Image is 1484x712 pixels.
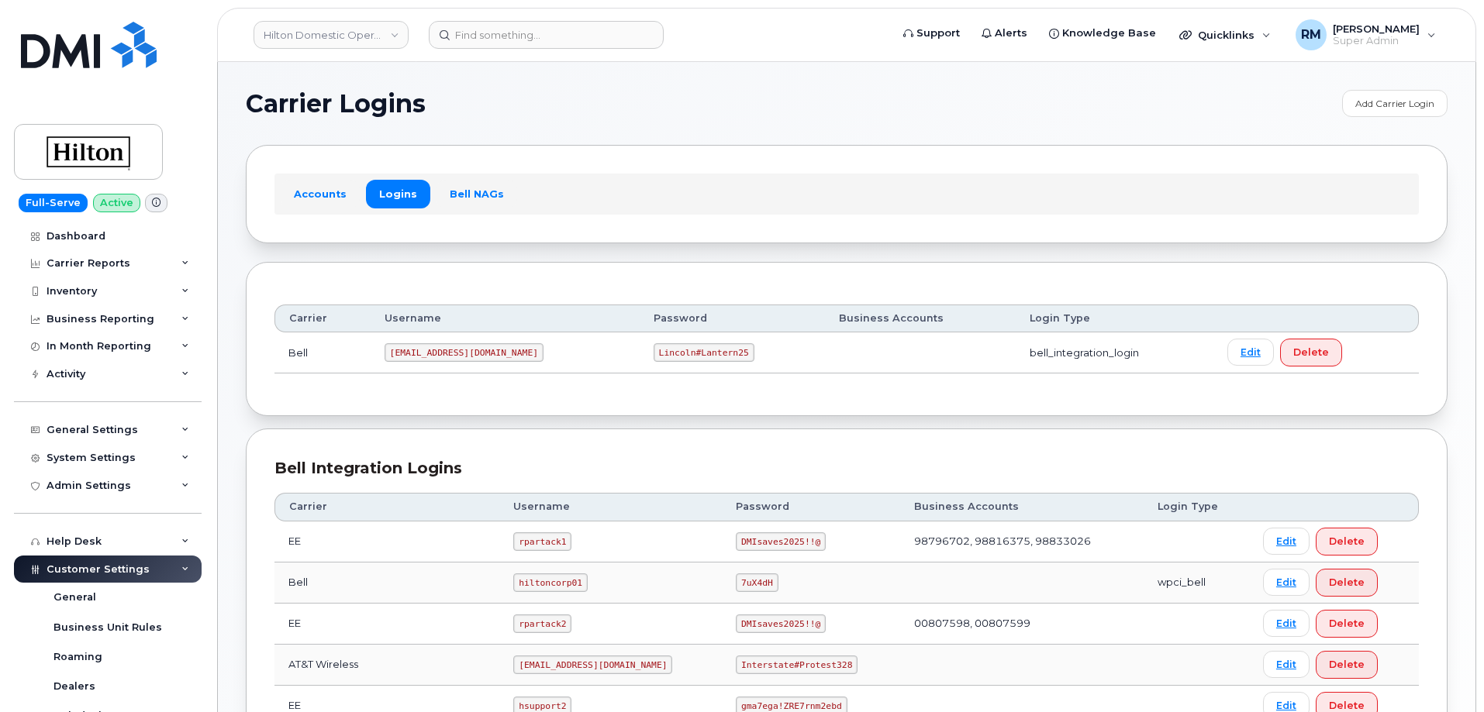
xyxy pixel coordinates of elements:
[274,521,499,562] td: EE
[1316,528,1378,555] button: Delete
[1329,575,1365,590] span: Delete
[1144,562,1249,604] td: wpci_bell
[736,655,858,674] code: Interstate#Protest328
[1316,651,1378,679] button: Delete
[281,180,360,208] a: Accounts
[499,493,722,521] th: Username
[513,614,571,633] code: rpartack2
[513,573,587,592] code: hiltoncorp01
[736,573,778,592] code: 7uX4dH
[1016,332,1213,373] td: bell_integration_login
[274,332,371,373] td: Bell
[274,645,499,686] td: AT&T Wireless
[437,180,517,208] a: Bell NAGs
[722,493,900,521] th: Password
[1144,493,1249,521] th: Login Type
[1016,304,1213,332] th: Login Type
[1263,610,1310,637] a: Edit
[246,92,426,115] span: Carrier Logins
[366,180,430,208] a: Logins
[1316,569,1378,597] button: Delete
[825,304,1016,332] th: Business Accounts
[1263,569,1310,596] a: Edit
[1227,339,1274,366] a: Edit
[274,562,499,604] td: Bell
[274,604,499,645] td: EE
[1417,645,1472,700] iframe: Messenger Launcher
[1329,534,1365,549] span: Delete
[274,493,499,521] th: Carrier
[385,343,544,362] code: [EMAIL_ADDRESS][DOMAIN_NAME]
[274,304,371,332] th: Carrier
[513,655,672,674] code: [EMAIL_ADDRESS][DOMAIN_NAME]
[513,532,571,551] code: rpartack1
[1263,651,1310,678] a: Edit
[654,343,754,362] code: Lincoln#Lantern25
[736,532,826,551] code: DMIsaves2025!!@
[640,304,825,332] th: Password
[900,493,1144,521] th: Business Accounts
[900,604,1144,645] td: 00807598, 00807599
[1329,616,1365,631] span: Delete
[1280,339,1342,366] button: Delete
[1263,528,1310,555] a: Edit
[736,614,826,633] code: DMIsaves2025!!@
[371,304,640,332] th: Username
[900,521,1144,562] td: 98796702, 98816375, 98833026
[274,457,1419,480] div: Bell Integration Logins
[1342,90,1448,117] a: Add Carrier Login
[1293,345,1329,359] span: Delete
[1329,657,1365,672] span: Delete
[1316,610,1378,638] button: Delete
